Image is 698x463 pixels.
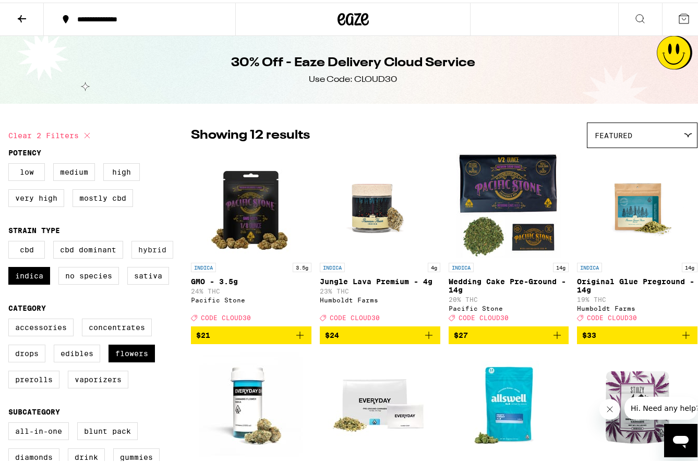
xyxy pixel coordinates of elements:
iframe: Button to launch messaging window [664,421,697,455]
iframe: Message from company [624,394,697,417]
label: Mostly CBD [73,187,133,204]
label: Medium [53,161,95,178]
span: Featured [595,129,632,137]
span: CODE CLOUD30 [201,312,251,319]
label: CBD Dominant [53,238,123,256]
label: Prerolls [8,368,59,386]
button: Add to bag [577,324,697,342]
p: Jungle Lava Premium - 4g [320,275,440,283]
p: INDICA [577,260,602,270]
p: 3.5g [293,260,311,270]
label: High [103,161,140,178]
label: CBD [8,238,45,256]
p: GMO - 3.5g [191,275,311,283]
div: Pacific Stone [191,294,311,301]
img: Allswell - Fruity Forest - 14g [456,350,561,454]
p: 4g [428,260,440,270]
legend: Potency [8,146,41,154]
span: $27 [454,328,468,337]
label: Indica [8,264,50,282]
img: Humboldt Farms - Original Glue Preground - 14g [585,151,690,255]
p: 20% THC [449,294,569,300]
div: Use Code: CLOUD30 [309,71,397,83]
label: Hybrid [131,238,173,256]
h1: 30% Off - Eaze Delivery Cloud Service [231,52,475,69]
span: CODE CLOUD30 [459,312,509,319]
p: INDICA [191,260,216,270]
img: Pacific Stone - Wedding Cake Pre-Ground - 14g [456,151,561,255]
legend: Category [8,301,46,310]
label: Low [8,161,45,178]
button: Add to bag [320,324,440,342]
a: Open page for Jungle Lava Premium - 4g from Humboldt Farms [320,151,440,324]
p: Original Glue Preground - 14g [577,275,697,291]
label: All-In-One [8,420,69,437]
label: Edibles [54,342,100,360]
label: Sativa [127,264,169,282]
img: STIIIZY - Purple Punch Infused - 7g [585,350,690,454]
button: Clear 2 filters [8,120,93,146]
p: 14g [682,260,697,270]
div: Pacific Stone [449,302,569,309]
img: Everyday - Garlic Dreams Smalls - 3.5g [199,350,303,454]
iframe: Close message [599,396,620,417]
label: Blunt Pack [77,420,138,437]
p: 19% THC [577,294,697,300]
span: CODE CLOUD30 [330,312,380,319]
img: Everyday - Grape Ape Pre-Ground - 14g [328,350,432,454]
img: Pacific Stone - GMO - 3.5g [199,151,303,255]
div: Humboldt Farms [320,294,440,301]
label: Accessories [8,316,74,334]
span: $24 [325,328,339,337]
button: Add to bag [191,324,311,342]
label: Very High [8,187,64,204]
label: Drops [8,342,45,360]
legend: Strain Type [8,224,60,232]
img: Humboldt Farms - Jungle Lava Premium - 4g [328,151,432,255]
p: 23% THC [320,285,440,292]
label: Vaporizers [68,368,128,386]
label: Flowers [109,342,155,360]
p: Showing 12 results [191,124,310,142]
button: Add to bag [449,324,569,342]
span: $21 [196,328,210,337]
label: Concentrates [82,316,152,334]
span: CODE CLOUD30 [587,312,637,319]
a: Open page for Original Glue Preground - 14g from Humboldt Farms [577,151,697,324]
p: INDICA [320,260,345,270]
label: No Species [58,264,119,282]
p: 24% THC [191,285,311,292]
legend: Subcategory [8,405,60,413]
p: INDICA [449,260,474,270]
p: 14g [553,260,569,270]
a: Open page for Wedding Cake Pre-Ground - 14g from Pacific Stone [449,151,569,324]
span: Hi. Need any help? [6,7,75,16]
a: Open page for GMO - 3.5g from Pacific Stone [191,151,311,324]
div: Humboldt Farms [577,302,697,309]
span: $33 [582,328,596,337]
p: Wedding Cake Pre-Ground - 14g [449,275,569,291]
